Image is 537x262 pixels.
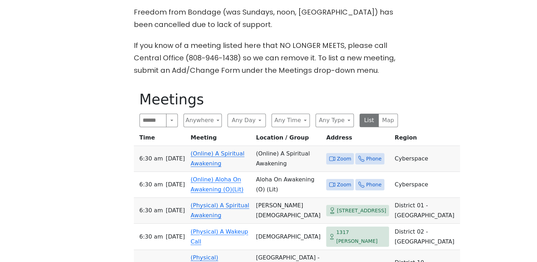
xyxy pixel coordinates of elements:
[139,232,163,242] span: 6:30 AM
[166,114,177,127] button: Search
[166,180,185,190] span: [DATE]
[360,114,379,127] button: List
[253,146,323,172] td: (Online) A Spiritual Awakening
[139,206,163,215] span: 6:30 AM
[392,172,460,198] td: Cyberspace
[134,39,404,77] p: If you know of a meeting listed here that NO LONGER MEETS, please call Central Office (808-946-14...
[139,180,163,190] span: 6:30 AM
[166,154,185,164] span: [DATE]
[392,146,460,172] td: Cyberspace
[191,176,243,193] a: (Online) Aloha On Awakening (O)(Lit)
[166,206,185,215] span: [DATE]
[272,114,310,127] button: Any Time
[253,172,323,198] td: Aloha On Awakening (O) (Lit)
[139,114,167,127] input: Search
[337,180,351,189] span: Zoom
[392,224,460,250] td: District 02 - [GEOGRAPHIC_DATA]
[366,180,381,189] span: Phone
[337,154,351,163] span: Zoom
[139,154,163,164] span: 6:30 AM
[134,133,188,146] th: Time
[134,6,404,31] p: Freedom from Bondage (was Sundays, noon, [GEOGRAPHIC_DATA]) has been cancelled due to lack of sup...
[188,133,253,146] th: Meeting
[323,133,392,146] th: Address
[316,114,354,127] button: Any Type
[183,114,222,127] button: Anywhere
[166,232,185,242] span: [DATE]
[253,133,323,146] th: Location / Group
[191,202,249,219] a: (Physical) A Spiritual Awakening
[228,114,266,127] button: Any Day
[253,198,323,224] td: [PERSON_NAME][DEMOGRAPHIC_DATA]
[378,114,398,127] button: Map
[366,154,381,163] span: Phone
[392,133,460,146] th: Region
[191,150,245,167] a: (Online) A Spiritual Awakening
[253,224,323,250] td: [DEMOGRAPHIC_DATA]
[392,198,460,224] td: District 01 - [GEOGRAPHIC_DATA]
[336,228,386,245] span: 1317 [PERSON_NAME]
[191,228,248,245] a: (Physical) A Wakeup Call
[337,206,386,215] span: [STREET_ADDRESS]
[139,91,398,108] h1: Meetings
